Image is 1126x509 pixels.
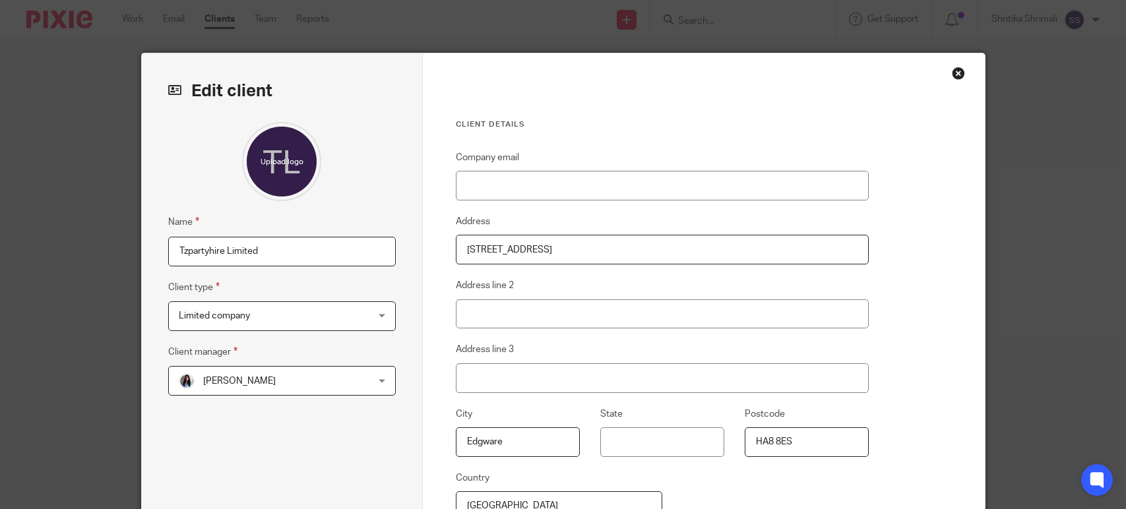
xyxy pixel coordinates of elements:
[168,80,396,102] h2: Edit client
[179,373,195,389] img: 1653117891607.jpg
[456,407,472,421] label: City
[456,279,514,292] label: Address line 2
[456,119,869,130] h3: Client details
[456,215,490,228] label: Address
[203,376,276,386] span: [PERSON_NAME]
[456,343,514,356] label: Address line 3
[168,214,199,229] label: Name
[168,344,237,359] label: Client manager
[456,471,489,485] label: Country
[456,151,519,164] label: Company email
[952,67,965,80] div: Close this dialog window
[600,407,623,421] label: State
[179,311,250,320] span: Limited company
[745,407,785,421] label: Postcode
[168,280,220,295] label: Client type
